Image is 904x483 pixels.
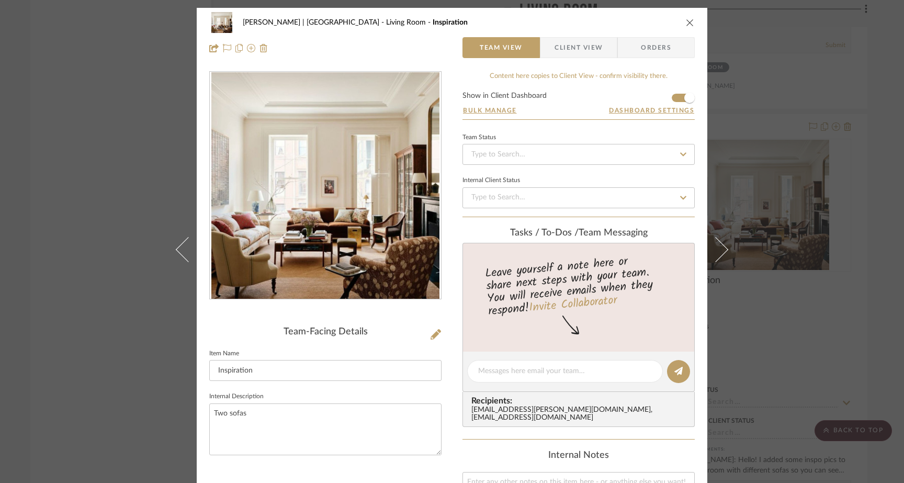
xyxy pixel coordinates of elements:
button: Bulk Manage [462,106,517,115]
button: Dashboard Settings [608,106,695,115]
span: Inspiration [433,19,468,26]
input: Type to Search… [462,187,695,208]
input: Enter Item Name [209,360,442,381]
div: team Messaging [462,228,695,239]
div: Content here copies to Client View - confirm visibility there. [462,71,695,82]
div: [EMAIL_ADDRESS][PERSON_NAME][DOMAIN_NAME] , [EMAIL_ADDRESS][DOMAIN_NAME] [471,406,690,423]
div: Leave yourself a note here or share next steps with your team. You will receive emails when they ... [461,250,696,320]
label: Internal Description [209,394,264,399]
span: Tasks / To-Dos / [510,228,579,238]
div: Internal Notes [462,450,695,462]
a: Invite Collaborator [528,291,618,318]
span: [PERSON_NAME] | [GEOGRAPHIC_DATA] [243,19,386,26]
div: Team Status [462,135,496,140]
span: Recipients: [471,396,690,406]
img: b1a9efd8-f7e0-481a-b0ce-b6ea03e8a365_48x40.jpg [209,12,234,33]
button: close [685,18,695,27]
img: Remove from project [259,44,268,52]
img: b1a9efd8-f7e0-481a-b0ce-b6ea03e8a365_436x436.jpg [211,72,439,299]
input: Type to Search… [462,144,695,165]
span: Living Room [386,19,433,26]
span: Team View [480,37,523,58]
div: Team-Facing Details [209,327,442,338]
span: Orders [629,37,683,58]
div: Internal Client Status [462,178,520,183]
label: Item Name [209,351,239,356]
span: Client View [555,37,603,58]
div: 0 [210,72,441,299]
